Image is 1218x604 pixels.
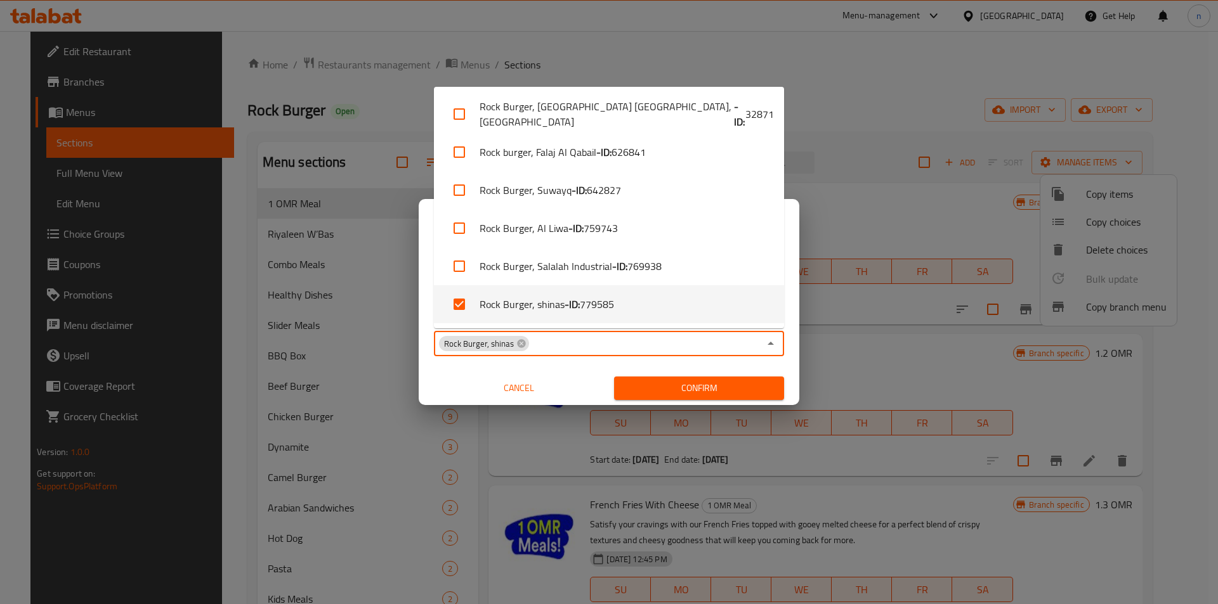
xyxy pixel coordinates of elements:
[434,133,784,171] li: Rock burger, Falaj Al Qabail
[565,297,580,312] b: - ID:
[434,171,784,209] li: Rock Burger, Suwayq
[587,183,621,198] span: 642827
[439,380,599,396] span: Cancel
[627,259,662,274] span: 769938
[434,376,604,400] button: Cancel
[439,338,519,350] span: Rock Burger, shinas
[612,145,646,160] span: 626841
[572,183,587,198] b: - ID:
[434,247,784,285] li: Rock Burger, Salalah Industrial
[568,221,584,236] b: - ID:
[612,259,627,274] b: - ID:
[624,380,774,396] span: Confirm
[434,209,784,247] li: Rock Burger, Al Liwa
[439,336,529,351] div: Rock Burger, shinas
[584,221,618,236] span: 759743
[614,376,784,400] button: Confirm
[762,335,780,352] button: Close
[734,99,745,129] b: - ID:
[596,145,612,160] b: - ID:
[434,285,784,323] li: Rock Burger, shinas
[434,95,784,133] li: Rock Burger, [GEOGRAPHIC_DATA] [GEOGRAPHIC_DATA],[GEOGRAPHIC_DATA]
[745,106,774,122] span: 32871
[580,297,614,312] span: 779585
